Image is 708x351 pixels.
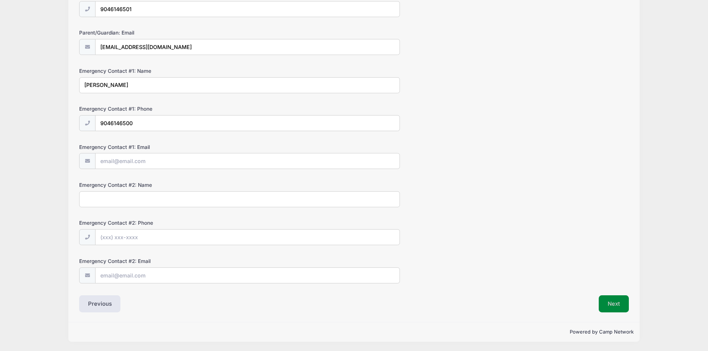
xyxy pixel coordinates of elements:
label: Emergency Contact #1: Email [79,143,262,151]
button: Previous [79,295,121,312]
input: (xxx) xxx-xxxx [95,1,400,17]
label: Emergency Contact #1: Phone [79,105,262,113]
label: Parent/Guardian: Email [79,29,262,36]
label: Emergency Contact #2: Phone [79,219,262,227]
input: (xxx) xxx-xxxx [95,115,400,131]
button: Next [599,295,629,312]
label: Emergency Contact #1: Name [79,67,262,75]
label: Emergency Contact #2: Name [79,181,262,189]
input: email@email.com [95,153,400,169]
input: (xxx) xxx-xxxx [95,229,400,245]
label: Emergency Contact #2: Email [79,257,262,265]
input: email@email.com [95,39,400,55]
p: Powered by Camp Network [74,328,634,336]
input: email@email.com [95,267,400,283]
